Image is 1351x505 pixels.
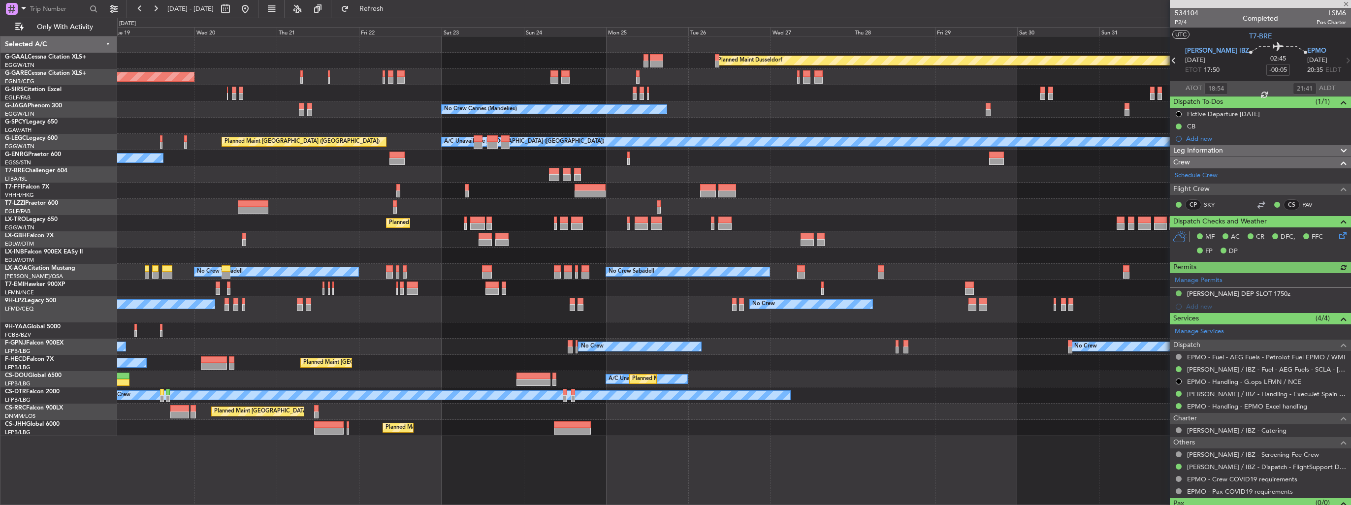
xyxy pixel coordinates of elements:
a: VHHH/HKG [5,191,34,199]
a: [PERSON_NAME] / IBZ - Catering [1187,426,1287,435]
span: G-LEGC [5,135,26,141]
a: EPMO - Pax COVID19 requirements [1187,487,1293,496]
span: P2/4 [1175,18,1198,27]
a: G-LEGCLegacy 600 [5,135,58,141]
div: Planned Maint [GEOGRAPHIC_DATA] ([GEOGRAPHIC_DATA]) [386,420,541,435]
div: Add new [1186,134,1346,143]
div: No Crew [581,339,604,354]
span: LX-AOA [5,265,28,271]
a: PAV [1302,200,1324,209]
span: AC [1231,232,1240,242]
div: CB [1187,122,1195,130]
a: EGGW/LTN [5,143,34,150]
a: FCBB/BZV [5,331,31,339]
div: Thu 28 [853,27,935,36]
span: LX-TRO [5,217,26,222]
a: T7-LZZIPraetor 600 [5,200,58,206]
a: EGGW/LTN [5,62,34,69]
div: Planned Maint [GEOGRAPHIC_DATA] ([GEOGRAPHIC_DATA]) [303,355,458,370]
span: CS-RRC [5,405,26,411]
div: Fictive Departure [DATE] [1187,110,1260,118]
span: Dispatch To-Dos [1173,96,1223,108]
a: CS-RRCFalcon 900LX [5,405,63,411]
span: Leg Information [1173,145,1223,157]
div: Tue 26 [688,27,771,36]
div: No Crew [108,388,130,403]
div: A/C Unavailable [609,372,649,386]
span: T7-FFI [5,184,22,190]
div: [DATE] [119,20,136,28]
span: [DATE] [1185,56,1205,65]
span: (1/1) [1316,96,1330,107]
span: ETOT [1185,65,1201,75]
span: FP [1205,247,1213,256]
a: LGAV/ATH [5,126,32,134]
a: G-SPCYLegacy 650 [5,119,58,125]
div: No Crew Sabadell [609,264,654,279]
span: F-HECD [5,356,27,362]
span: F-GPNJ [5,340,26,346]
a: Schedule Crew [1175,171,1218,181]
a: EGSS/STN [5,159,31,166]
span: G-ENRG [5,152,28,158]
span: G-SIRS [5,87,24,93]
a: T7-BREChallenger 604 [5,168,67,174]
span: T7-EMI [5,282,24,287]
span: FFC [1312,232,1323,242]
a: LFPB/LBG [5,429,31,436]
div: Mon 25 [606,27,688,36]
span: Only With Activity [26,24,104,31]
span: DP [1229,247,1238,256]
div: Planned Maint [GEOGRAPHIC_DATA] ([GEOGRAPHIC_DATA]) [225,134,380,149]
div: Fri 22 [359,27,441,36]
div: No Crew Sabadell [197,264,243,279]
button: Only With Activity [11,19,107,35]
a: G-JAGAPhenom 300 [5,103,62,109]
a: [PERSON_NAME] / IBZ - Fuel - AEG Fuels - SCLA - [PERSON_NAME] / IBZ [1187,365,1346,374]
div: Sat 23 [442,27,524,36]
div: Thu 21 [277,27,359,36]
div: CS [1284,199,1300,210]
a: EGGW/LTN [5,224,34,231]
a: DNMM/LOS [5,412,35,420]
a: F-GPNJFalcon 900EX [5,340,64,346]
a: EPMO - Crew COVID19 requirements [1187,475,1297,483]
span: Flight Crew [1173,184,1210,195]
div: No Crew [1074,339,1097,354]
a: G-GAALCessna Citation XLS+ [5,54,86,60]
span: Charter [1173,413,1197,424]
a: LFMD/CEQ [5,305,33,313]
span: 9H-YAA [5,324,27,330]
span: Services [1173,313,1199,324]
span: Crew [1173,157,1190,168]
span: [PERSON_NAME] IBZ [1185,46,1249,56]
a: LFPB/LBG [5,396,31,404]
span: Dispatch Checks and Weather [1173,216,1267,227]
a: 9H-LPZLegacy 500 [5,298,56,304]
a: LX-TROLegacy 650 [5,217,58,222]
span: 02:45 [1270,54,1286,64]
a: Manage Services [1175,327,1224,337]
span: G-GARE [5,70,28,76]
a: G-GARECessna Citation XLS+ [5,70,86,76]
div: Sun 31 [1099,27,1182,36]
div: No Crew Cannes (Mandelieu) [444,102,517,117]
span: T7-BRE [5,168,25,174]
span: T7-BRE [1249,31,1272,41]
span: CR [1256,232,1264,242]
div: Planned Maint Dusseldorf [718,53,782,68]
div: Fri 29 [935,27,1017,36]
a: [PERSON_NAME]/QSA [5,273,63,280]
a: [PERSON_NAME] / IBZ - Handling - ExecuJet Spain [PERSON_NAME] / IBZ [1187,390,1346,398]
button: UTC [1172,30,1190,39]
a: LFPB/LBG [5,364,31,371]
a: CS-JHHGlobal 6000 [5,421,60,427]
input: Trip Number [30,1,87,16]
button: Refresh [336,1,395,17]
a: G-ENRGPraetor 600 [5,152,61,158]
div: Sun 24 [524,27,606,36]
a: [PERSON_NAME] / IBZ - Screening Fee Crew [1187,450,1319,459]
span: Pos Charter [1317,18,1346,27]
a: LX-GBHFalcon 7X [5,233,54,239]
div: CP [1185,199,1201,210]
